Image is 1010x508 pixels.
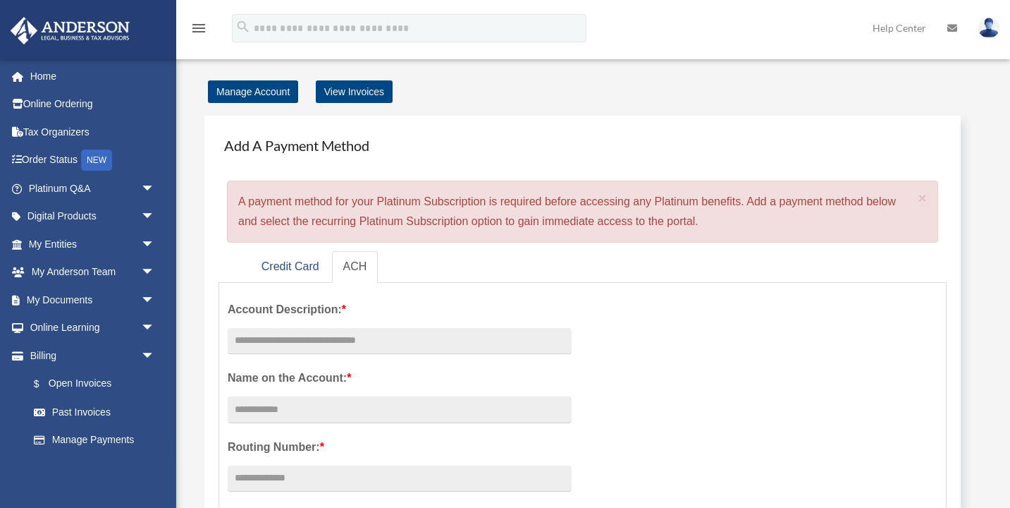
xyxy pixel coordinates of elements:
[10,341,176,370] a: Billingarrow_drop_down
[20,370,176,399] a: $Open Invoices
[10,314,176,342] a: Online Learningarrow_drop_down
[81,150,112,171] div: NEW
[10,202,176,231] a: Digital Productsarrow_drop_down
[10,258,176,286] a: My Anderson Teamarrow_drop_down
[10,62,176,90] a: Home
[141,258,169,287] span: arrow_drop_down
[141,230,169,259] span: arrow_drop_down
[10,118,176,146] a: Tax Organizers
[141,341,169,370] span: arrow_drop_down
[10,146,176,175] a: Order StatusNEW
[316,80,393,103] a: View Invoices
[10,286,176,314] a: My Documentsarrow_drop_down
[227,181,938,243] div: A payment method for your Platinum Subscription is required before accessing any Platinum benefit...
[20,398,176,426] a: Past Invoices
[190,20,207,37] i: menu
[228,368,572,388] label: Name on the Account:
[190,25,207,37] a: menu
[250,251,331,283] a: Credit Card
[228,437,572,457] label: Routing Number:
[10,174,176,202] a: Platinum Q&Aarrow_drop_down
[10,90,176,119] a: Online Ordering
[6,17,134,44] img: Anderson Advisors Platinum Portal
[141,314,169,343] span: arrow_drop_down
[218,130,947,161] h4: Add A Payment Method
[918,190,928,206] span: ×
[141,286,169,315] span: arrow_drop_down
[141,202,169,231] span: arrow_drop_down
[20,426,169,454] a: Manage Payments
[918,190,928,205] button: Close
[235,19,251,35] i: search
[141,174,169,203] span: arrow_drop_down
[10,230,176,258] a: My Entitiesarrow_drop_down
[332,251,378,283] a: ACH
[10,454,176,482] a: Events Calendar
[978,18,999,38] img: User Pic
[208,80,298,103] a: Manage Account
[42,375,49,393] span: $
[228,300,572,320] label: Account Description:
